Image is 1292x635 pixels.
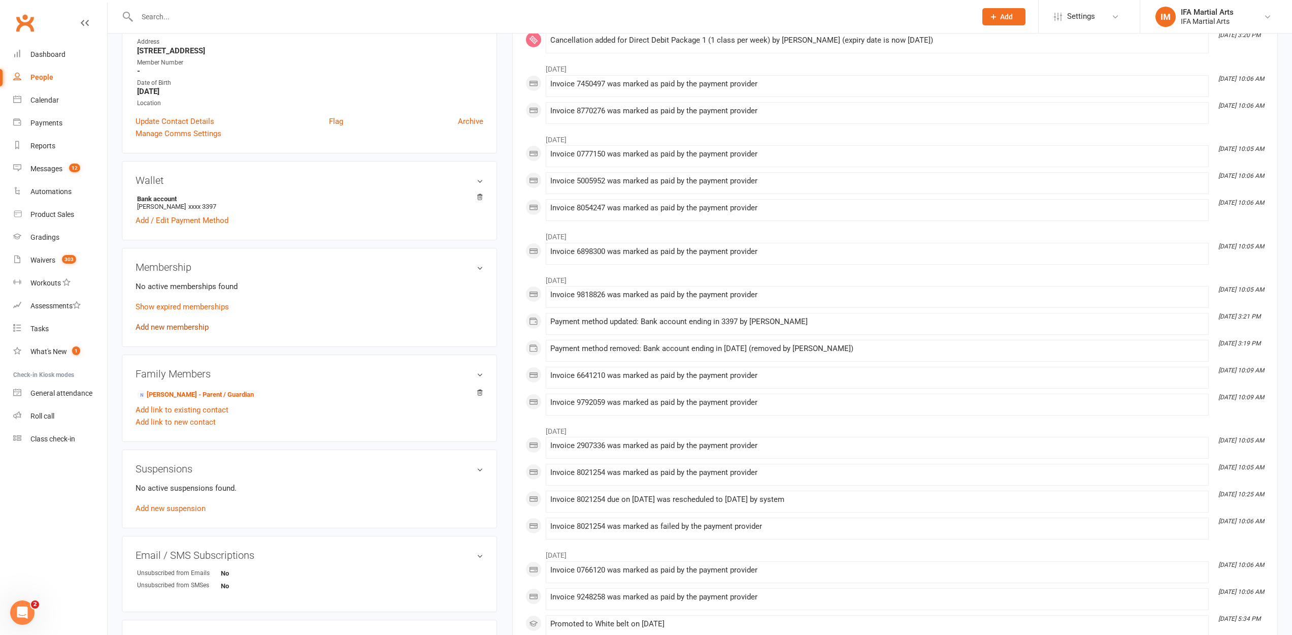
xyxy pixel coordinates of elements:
[550,204,1204,212] div: Invoice 8054247 was marked as paid by the payment provider
[137,78,483,88] div: Date of Birth
[550,317,1204,326] div: Payment method updated: Bank account ending in 3397 by [PERSON_NAME]
[136,323,209,332] a: Add new membership
[1218,199,1264,206] i: [DATE] 10:06 AM
[1181,8,1234,17] div: IFA Martial Arts
[550,522,1204,531] div: Invoice 8021254 was marked as failed by the payment provider
[1218,313,1261,320] i: [DATE] 3:21 PM
[137,67,483,76] strong: -
[550,620,1204,628] div: Promoted to White belt on [DATE]
[136,368,483,379] h3: Family Members
[1218,75,1264,82] i: [DATE] 10:06 AM
[525,129,1265,145] li: [DATE]
[134,10,969,24] input: Search...
[550,36,1204,45] div: Cancellation added for Direct Debit Package 1 (1 class per week) by [PERSON_NAME] (expiry date is...
[188,203,216,210] span: xxxx 3397
[13,112,107,135] a: Payments
[13,135,107,157] a: Reports
[982,8,1025,25] button: Add
[13,295,107,317] a: Assessments
[1155,7,1176,27] div: IM
[550,150,1204,158] div: Invoice 0777150 was marked as paid by the payment provider
[550,80,1204,88] div: Invoice 7450497 was marked as paid by the payment provider
[136,262,483,273] h3: Membership
[30,412,54,420] div: Roll call
[30,96,59,104] div: Calendar
[550,566,1204,575] div: Invoice 0766120 was marked as paid by the payment provider
[1218,615,1261,622] i: [DATE] 5:34 PM
[525,421,1265,437] li: [DATE]
[136,194,483,212] li: [PERSON_NAME]
[525,545,1265,561] li: [DATE]
[30,435,75,443] div: Class check-in
[136,482,483,494] p: No active suspensions found.
[30,389,92,397] div: General attendance
[329,115,343,128] a: Flag
[137,58,483,68] div: Member Number
[1218,561,1264,568] i: [DATE] 10:06 AM
[136,463,483,474] h3: Suspensions
[1218,518,1264,525] i: [DATE] 10:06 AM
[30,73,53,81] div: People
[550,247,1204,256] div: Invoice 6898300 was marked as paid by the payment provider
[30,119,62,127] div: Payments
[1218,172,1264,179] i: [DATE] 10:06 AM
[525,226,1265,242] li: [DATE]
[13,428,107,451] a: Class kiosk mode
[1181,17,1234,26] div: IFA Martial Arts
[1218,491,1264,498] i: [DATE] 10:25 AM
[137,568,221,578] div: Unsubscribed from Emails
[13,203,107,226] a: Product Sales
[13,89,107,112] a: Calendar
[13,180,107,203] a: Automations
[1218,394,1264,401] i: [DATE] 10:09 AM
[30,165,62,173] div: Messages
[136,115,214,128] a: Update Contact Details
[550,291,1204,299] div: Invoice 9818826 was marked as paid by the payment provider
[30,325,49,333] div: Tasks
[136,175,483,186] h3: Wallet
[550,344,1204,353] div: Payment method removed: Bank account ending in [DATE] (removed by [PERSON_NAME])
[1218,145,1264,152] i: [DATE] 10:05 AM
[1218,102,1264,109] i: [DATE] 10:06 AM
[13,66,107,89] a: People
[30,279,61,287] div: Workouts
[30,187,72,196] div: Automations
[1218,464,1264,471] i: [DATE] 10:05 AM
[136,404,228,416] a: Add link to existing contact
[136,504,206,513] a: Add new suspension
[1218,588,1264,595] i: [DATE] 10:06 AM
[550,371,1204,380] div: Invoice 6641210 was marked as paid by the payment provider
[13,317,107,340] a: Tasks
[550,398,1204,407] div: Invoice 9792059 was marked as paid by the payment provider
[137,37,483,47] div: Address
[30,210,74,218] div: Product Sales
[136,280,483,293] p: No active memberships found
[458,115,483,128] a: Archive
[31,600,39,609] span: 2
[550,107,1204,115] div: Invoice 8770276 was marked as paid by the payment provider
[136,416,216,428] a: Add link to new contact
[1218,340,1261,347] i: [DATE] 3:19 PM
[30,256,55,264] div: Waivers
[10,600,35,625] iframe: Intercom live chat
[550,593,1204,601] div: Invoice 9248258 was marked as paid by the payment provider
[550,468,1204,477] div: Invoice 8021254 was marked as paid by the payment provider
[1218,243,1264,250] i: [DATE] 10:05 AM
[136,214,228,227] a: Add / Edit Payment Method
[136,550,483,561] h3: Email / SMS Subscriptions
[1218,31,1261,39] i: [DATE] 3:20 PM
[550,441,1204,450] div: Invoice 2907336 was marked as paid by the payment provider
[13,43,107,66] a: Dashboard
[550,177,1204,185] div: Invoice 5005952 was marked as paid by the payment provider
[13,157,107,180] a: Messages 12
[30,142,55,150] div: Reports
[13,382,107,405] a: General attendance kiosk mode
[13,340,107,363] a: What's New1
[13,272,107,295] a: Workouts
[62,255,76,264] span: 303
[72,346,80,355] span: 1
[69,164,80,172] span: 12
[221,582,279,590] strong: No
[525,270,1265,286] li: [DATE]
[1218,367,1264,374] i: [DATE] 10:09 AM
